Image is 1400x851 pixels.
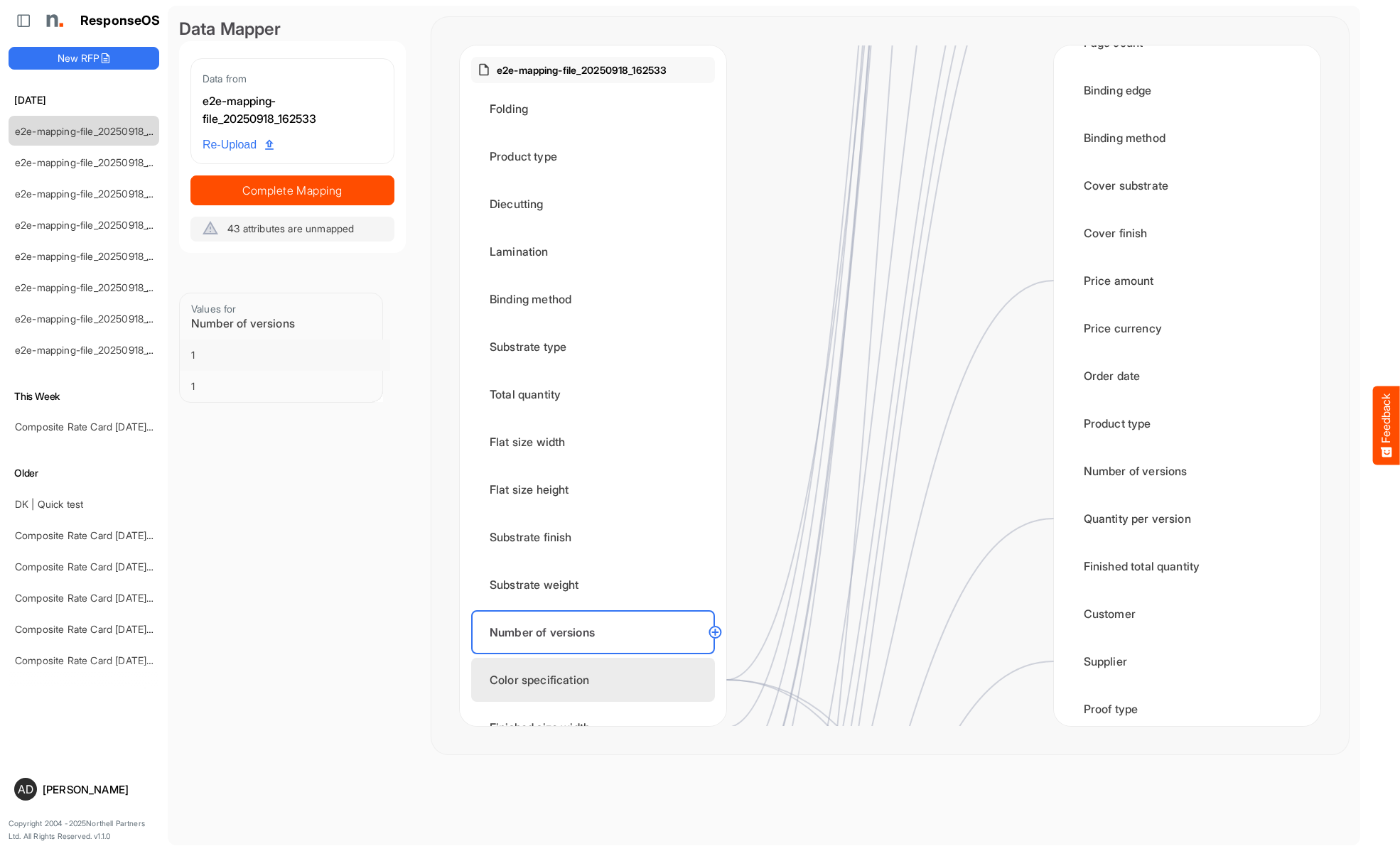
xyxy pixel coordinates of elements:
a: Re-Upload [197,131,279,158]
div: Total quantity [471,372,715,416]
div: Binding method [1065,116,1309,160]
a: e2e-mapping-file_20250918_153815 [15,313,177,325]
a: Composite Rate Card [DATE]_smaller [15,529,183,541]
div: Price currency [1065,306,1309,350]
div: Diecutting [471,182,715,226]
button: New RFP [9,47,159,70]
div: Substrate finish [471,515,715,559]
div: Folding [471,87,715,131]
div: Cover substrate [1065,163,1309,207]
div: Product type [471,134,715,178]
div: e2e-mapping-file_20250918_162533 [203,92,382,129]
a: DK | Quick test [15,498,83,510]
div: Data Mapper [179,17,406,41]
a: e2e-mapping-file_20250918_162533 [15,125,179,137]
div: Flat size width [471,420,715,464]
div: Number of versions [471,610,715,654]
button: Feedback [1373,386,1400,465]
h6: This Week [9,389,159,404]
div: Binding method [471,277,715,321]
div: Finished size width [471,705,715,749]
a: e2e-mapping-file_20250918_155033 [15,188,180,200]
span: AD [18,784,33,795]
div: Lamination [471,229,715,273]
a: Composite Rate Card [DATE] mapping test_deleted [15,592,247,604]
div: Substrate type [471,325,715,369]
div: 1 [191,379,379,394]
a: Composite Rate Card [DATE] mapping test_deleted [15,421,247,433]
button: Complete Mapping [190,175,394,205]
div: Price amount [1065,259,1309,303]
h1: ResponseOS [80,13,161,28]
div: Color specification [471,658,715,702]
a: Composite Rate Card [DATE] mapping test_deleted [15,560,247,573]
span: Number of versions [191,316,295,330]
div: Customer [1065,592,1309,636]
div: Finished total quantity [1065,544,1309,588]
h6: Older [9,465,159,481]
div: Product type [1065,401,1309,445]
img: Northell [39,6,68,35]
div: Order date [1065,354,1309,398]
div: Data from [203,70,382,87]
div: Proof type [1065,687,1309,731]
span: Values for [191,303,237,315]
div: Flat size height [471,467,715,511]
div: Quantity per version [1065,497,1309,541]
a: Composite Rate Card [DATE] mapping test_deleted [15,654,247,666]
a: e2e-mapping-file_20250918_154853 [15,219,180,231]
a: e2e-mapping-file_20250918_145238 [15,344,180,356]
div: Substrate weight [471,563,715,607]
span: 43 attributes are unmapped [227,222,354,234]
div: [PERSON_NAME] [43,784,154,795]
div: 1 [191,348,379,362]
a: e2e-mapping-file_20250918_154753 [15,250,179,262]
div: Cover finish [1065,211,1309,255]
div: Number of versions [1065,449,1309,493]
div: Supplier [1065,639,1309,683]
span: Complete Mapping [191,180,394,200]
a: e2e-mapping-file_20250918_153934 [15,281,180,293]
a: e2e-mapping-file_20250918_155226 [15,156,179,168]
span: Re-Upload [203,136,274,154]
p: Copyright 2004 - 2025 Northell Partners Ltd. All Rights Reserved. v 1.1.0 [9,818,159,842]
div: Binding edge [1065,68,1309,112]
a: Composite Rate Card [DATE] mapping test_deleted [15,623,247,635]
h6: [DATE] [9,92,159,108]
p: e2e-mapping-file_20250918_162533 [497,63,667,77]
